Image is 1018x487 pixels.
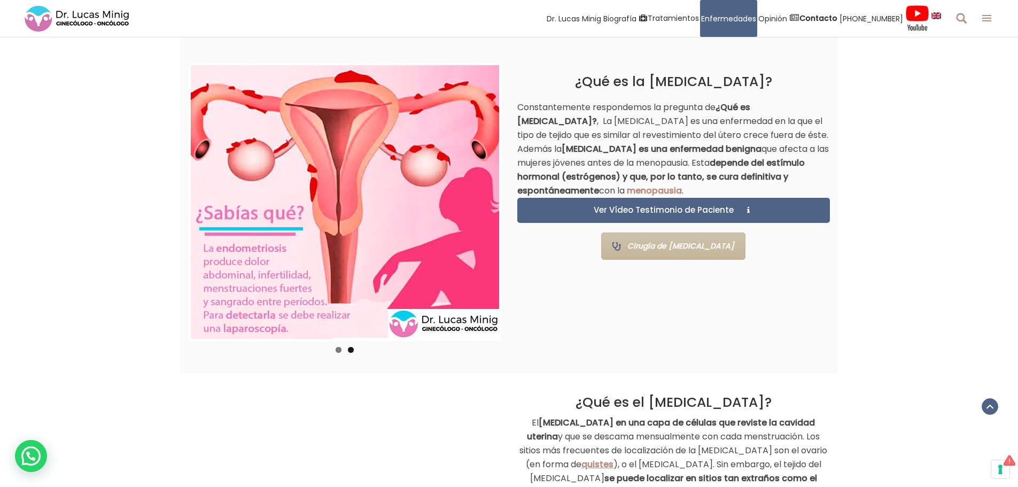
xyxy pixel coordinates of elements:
[517,198,830,223] a: Ver Vídeo Testimonio de Paciente
[336,347,341,353] a: 1
[648,12,699,25] span: Tratamientos
[905,5,929,32] img: Videos Youtube Ginecología
[603,12,636,25] span: Biografía
[840,12,903,25] span: [PHONE_NUMBER]
[517,101,830,198] p: Constantemente respondemos la pregunta de , La [MEDICAL_DATA] es una enfermedad en la que el tipo...
[517,395,830,411] h2: ¿Qué es el [MEDICAL_DATA]?
[581,458,613,470] a: quistes
[191,65,499,339] img: La endometriosis produce Dolor abdominal, infertilidad, sintomas de enfermedad
[627,184,682,197] a: menopausia
[601,233,745,260] a: Cirugía de [MEDICAL_DATA]
[15,440,47,472] div: WhatsApp contact
[588,206,736,214] span: Ver Vídeo Testimonio de Paciente
[758,12,787,25] span: Opinión
[562,143,761,155] strong: [MEDICAL_DATA] es una enfermedad benigna
[547,12,601,25] span: Dr. Lucas Minig
[931,12,941,19] img: language english
[799,13,837,24] strong: Contacto
[701,12,756,25] span: Enfermedades
[348,347,354,353] a: 2
[527,416,815,443] strong: [MEDICAL_DATA] en una capa de células que reviste la cavidad uterina
[517,74,830,90] h2: ¿Qué es la [MEDICAL_DATA]?
[517,157,805,197] strong: depende del estímulo hormonal (estrógenos) y que, por lo tanto, se cura definitiva y espontáneamente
